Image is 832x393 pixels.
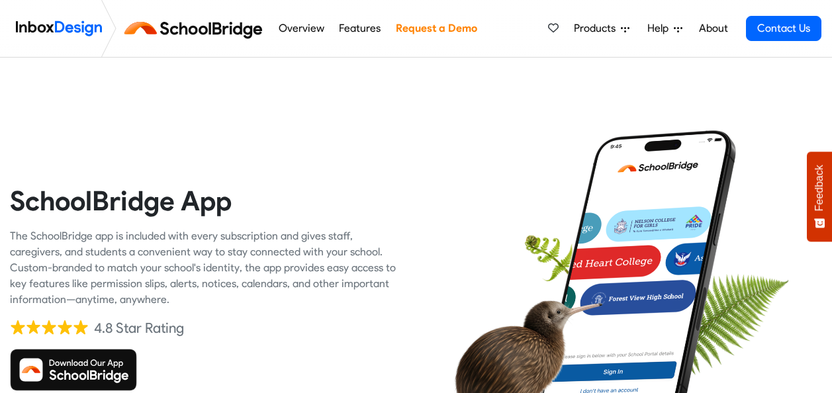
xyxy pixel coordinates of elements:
[813,165,825,211] span: Feedback
[647,21,674,36] span: Help
[10,349,137,391] img: Download SchoolBridge App
[807,152,832,241] button: Feedback - Show survey
[569,15,635,42] a: Products
[336,15,385,42] a: Features
[746,16,821,41] a: Contact Us
[275,15,328,42] a: Overview
[695,15,731,42] a: About
[392,15,481,42] a: Request a Demo
[642,15,688,42] a: Help
[94,318,184,338] div: 4.8 Star Rating
[10,228,406,308] div: The SchoolBridge app is included with every subscription and gives staff, caregivers, and student...
[10,184,406,218] heading: SchoolBridge App
[574,21,621,36] span: Products
[122,13,271,44] img: schoolbridge logo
